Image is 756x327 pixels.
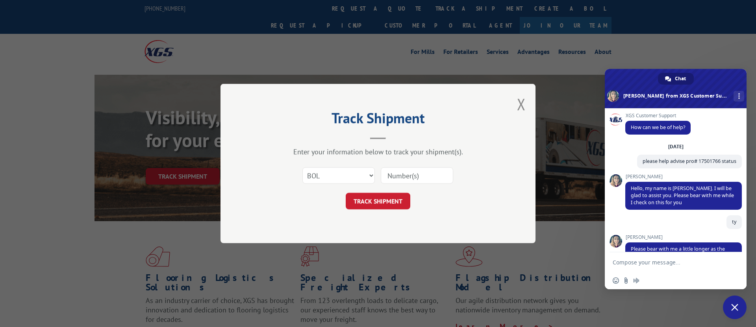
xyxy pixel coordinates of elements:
textarea: Compose your message... [613,252,723,272]
span: Please bear with me a little longer as the delivering terminal looks into this [631,246,725,259]
input: Number(s) [381,167,453,184]
h2: Track Shipment [260,113,496,127]
span: How can we be of help? [631,124,685,131]
div: Enter your information below to track your shipment(s). [260,147,496,156]
span: Send a file [623,277,629,284]
a: Close chat [723,296,747,319]
span: Hello, my name is [PERSON_NAME]. I will be glad to assist you. Please bear with me while I check ... [631,185,734,206]
span: Audio message [633,277,639,284]
span: Insert an emoji [613,277,619,284]
span: [PERSON_NAME] [625,174,742,179]
span: ty [732,218,736,225]
span: XGS Customer Support [625,113,691,118]
button: TRACK SHIPMENT [346,193,410,209]
span: Chat [675,73,686,85]
span: please help advise pro# 17501766 status [643,158,736,164]
a: Chat [658,73,694,85]
button: Close modal [517,94,526,115]
div: [DATE] [668,144,684,149]
span: [PERSON_NAME] [625,235,742,240]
